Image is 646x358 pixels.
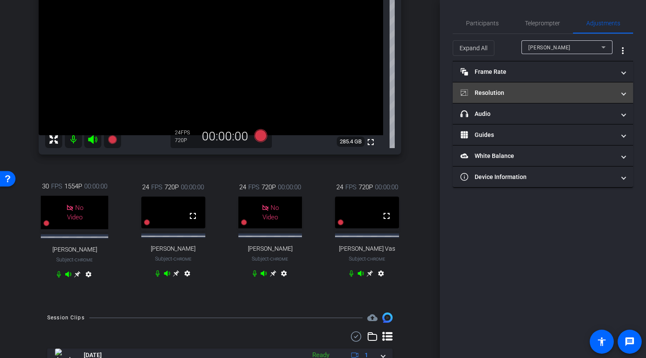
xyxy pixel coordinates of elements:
span: Chrome [75,258,93,262]
span: Subject [252,255,288,263]
span: [PERSON_NAME] Vas [339,245,395,252]
span: Chrome [174,257,192,261]
mat-icon: accessibility [597,337,607,347]
mat-expansion-panel-header: Resolution [453,82,633,103]
button: More Options for Adjustments Panel [612,40,633,61]
span: [PERSON_NAME] [52,246,97,253]
span: FPS [151,182,162,192]
span: 00:00:00 [278,182,301,192]
span: No Video [67,203,83,221]
div: 24 [175,129,196,136]
mat-icon: fullscreen [381,211,392,221]
img: Session clips [382,312,393,323]
span: Subject [155,255,192,263]
div: 720P [175,137,196,144]
mat-expansion-panel-header: Audio [453,103,633,124]
mat-panel-title: White Balance [460,152,615,161]
mat-icon: message [625,337,635,347]
span: Subject [349,255,385,263]
span: 00:00:00 [84,182,107,191]
mat-panel-title: Device Information [460,173,615,182]
span: Expand All [460,40,488,56]
mat-panel-title: Frame Rate [460,67,615,76]
span: 00:00:00 [181,182,204,192]
span: [PERSON_NAME] [528,45,570,51]
span: Adjustments [586,20,620,26]
mat-icon: settings [279,270,289,280]
span: - [269,256,270,262]
span: 24 [142,182,149,192]
span: Destinations for your clips [367,312,378,323]
span: Teleprompter [525,20,560,26]
mat-panel-title: Resolution [460,88,615,97]
span: - [73,257,75,263]
span: FPS [248,182,259,192]
mat-icon: fullscreen [188,211,198,221]
mat-icon: settings [83,271,94,281]
span: 720P [359,182,373,192]
mat-icon: cloud_upload [367,312,378,323]
div: 00:00:00 [196,129,254,144]
span: FPS [181,130,190,136]
span: 720P [262,182,276,192]
span: - [172,256,174,262]
mat-icon: more_vert [618,46,628,56]
mat-icon: settings [376,270,386,280]
span: 24 [239,182,246,192]
span: 00:00:00 [375,182,398,192]
span: 24 [336,182,343,192]
mat-panel-title: Guides [460,130,615,140]
div: Session Clips [47,313,85,322]
mat-icon: fullscreen [366,137,376,147]
span: 285.4 GB [337,137,365,147]
span: FPS [345,182,357,192]
span: 1554P [64,182,82,191]
mat-expansion-panel-header: Guides [453,124,633,145]
span: FPS [51,182,62,191]
span: - [366,256,367,262]
span: 720P [165,182,179,192]
mat-expansion-panel-header: Device Information [453,167,633,187]
mat-panel-title: Audio [460,109,615,118]
span: No Video [262,203,279,221]
span: Participants [466,20,499,26]
span: [PERSON_NAME] [151,245,195,252]
span: Subject [56,256,93,264]
span: 30 [42,182,49,191]
mat-expansion-panel-header: Frame Rate [453,61,633,82]
mat-expansion-panel-header: White Balance [453,146,633,166]
button: Expand All [453,40,494,56]
span: [PERSON_NAME] [248,245,293,252]
span: Chrome [270,257,288,261]
span: Chrome [367,257,385,261]
mat-icon: settings [182,270,192,280]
